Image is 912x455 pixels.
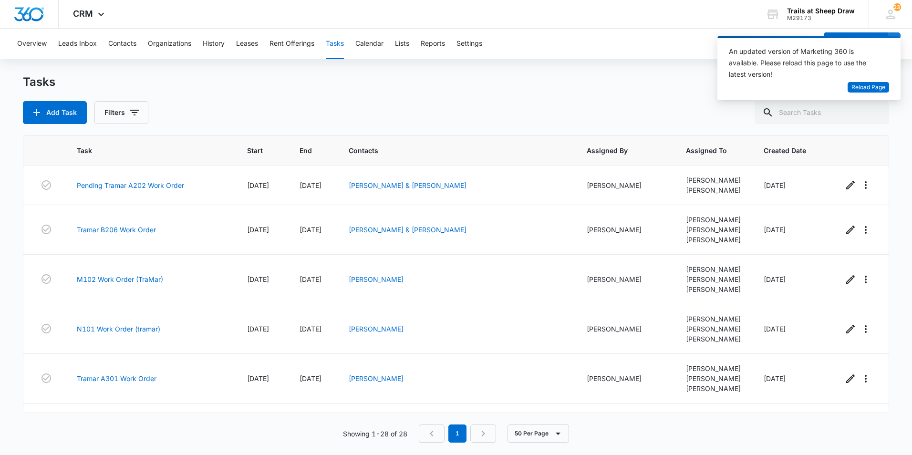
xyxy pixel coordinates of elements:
[203,29,225,59] button: History
[349,275,404,283] a: [PERSON_NAME]
[300,275,321,283] span: [DATE]
[349,145,550,155] span: Contacts
[247,145,263,155] span: Start
[395,29,409,59] button: Lists
[848,82,889,93] button: Reload Page
[269,29,314,59] button: Rent Offerings
[94,101,148,124] button: Filters
[355,29,383,59] button: Calendar
[421,29,445,59] button: Reports
[23,75,55,89] h1: Tasks
[247,226,269,234] span: [DATE]
[686,383,741,393] div: [PERSON_NAME]
[300,145,312,155] span: End
[824,32,888,55] button: Add Contact
[686,324,741,334] div: [PERSON_NAME]
[686,373,741,383] div: [PERSON_NAME]
[108,29,136,59] button: Contacts
[349,374,404,383] a: [PERSON_NAME]
[73,9,93,19] span: CRM
[686,264,741,274] div: [PERSON_NAME]
[508,424,569,443] button: 50 Per Page
[686,284,741,294] div: [PERSON_NAME]
[587,145,649,155] span: Assigned By
[587,373,663,383] div: [PERSON_NAME]
[686,175,741,185] div: [PERSON_NAME]
[686,363,741,373] div: [PERSON_NAME]
[300,181,321,189] span: [DATE]
[755,101,889,124] input: Search Tasks
[587,274,663,284] div: [PERSON_NAME]
[787,7,855,15] div: account name
[343,429,407,439] p: Showing 1-28 of 28
[77,180,184,190] a: Pending Tramar A202 Work Order
[729,46,878,80] div: An updated version of Marketing 360 is available. Please reload this page to use the latest version!
[349,226,466,234] a: [PERSON_NAME] & [PERSON_NAME]
[300,325,321,333] span: [DATE]
[686,314,741,324] div: [PERSON_NAME]
[764,181,786,189] span: [DATE]
[300,374,321,383] span: [DATE]
[587,180,663,190] div: [PERSON_NAME]
[77,225,156,235] a: Tramar B206 Work Order
[77,373,156,383] a: Tramar A301 Work Order
[686,334,741,344] div: [PERSON_NAME]
[686,225,741,235] div: [PERSON_NAME]
[247,275,269,283] span: [DATE]
[349,181,466,189] a: [PERSON_NAME] & [PERSON_NAME]
[247,374,269,383] span: [DATE]
[17,29,47,59] button: Overview
[686,215,741,225] div: [PERSON_NAME]
[300,226,321,234] span: [DATE]
[419,424,496,443] nav: Pagination
[764,275,786,283] span: [DATE]
[893,3,901,11] span: 237
[236,29,258,59] button: Leases
[349,325,404,333] a: [PERSON_NAME]
[764,226,786,234] span: [DATE]
[148,29,191,59] button: Organizations
[764,145,806,155] span: Created Date
[587,225,663,235] div: [PERSON_NAME]
[247,181,269,189] span: [DATE]
[23,101,87,124] button: Add Task
[247,325,269,333] span: [DATE]
[787,15,855,21] div: account id
[456,29,482,59] button: Settings
[587,324,663,334] div: [PERSON_NAME]
[851,83,885,92] span: Reload Page
[58,29,97,59] button: Leads Inbox
[77,274,163,284] a: M102 Work Order (TraMar)
[764,374,786,383] span: [DATE]
[686,145,727,155] span: Assigned To
[686,274,741,284] div: [PERSON_NAME]
[448,424,466,443] em: 1
[764,325,786,333] span: [DATE]
[326,29,344,59] button: Tasks
[686,235,741,245] div: [PERSON_NAME]
[893,3,901,11] div: notifications count
[686,185,741,195] div: [PERSON_NAME]
[77,145,210,155] span: Task
[77,324,160,334] a: N101 Work Order (tramar)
